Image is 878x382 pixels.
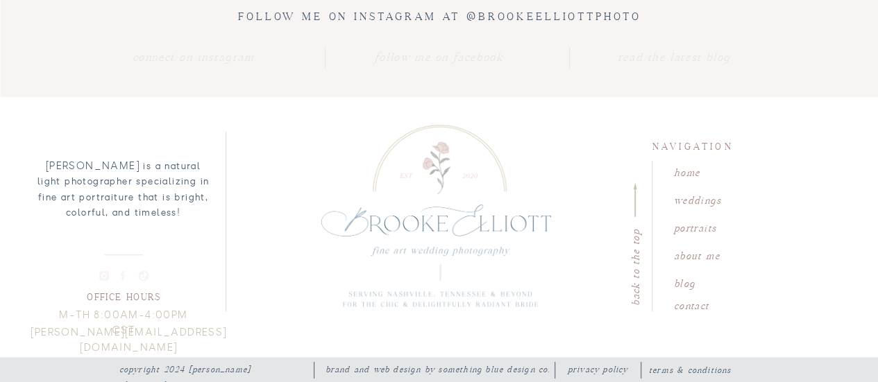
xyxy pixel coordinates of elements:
[562,363,634,376] a: privacy policy
[29,325,229,346] a: [PERSON_NAME][EMAIL_ADDRESS][DOMAIN_NAME]
[674,248,753,261] a: about me
[221,8,659,28] p: Follow me on instagram at @brookeelliottphoto
[129,48,258,69] a: Connect on instagram
[652,138,732,151] p: Navigation
[674,220,753,233] a: portraits
[635,363,745,376] a: terms & conditions
[78,288,170,302] p: office hours
[47,308,201,329] p: M-TH 8:00AM-4:00PM CST
[674,164,753,177] a: home
[674,275,753,288] a: blog
[674,297,753,311] a: contact
[609,48,738,69] a: read the latest blog
[37,159,210,241] p: [PERSON_NAME] is a natural light photographer specializing in fine art portraiture that is bright...
[119,363,307,376] a: COPYRIGHT 2024 [PERSON_NAME] photography
[627,227,640,306] a: back to the top
[375,48,504,69] a: follow me on facebook
[326,363,555,376] nav: brand and web design by something blue design co.
[674,192,753,205] a: weddings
